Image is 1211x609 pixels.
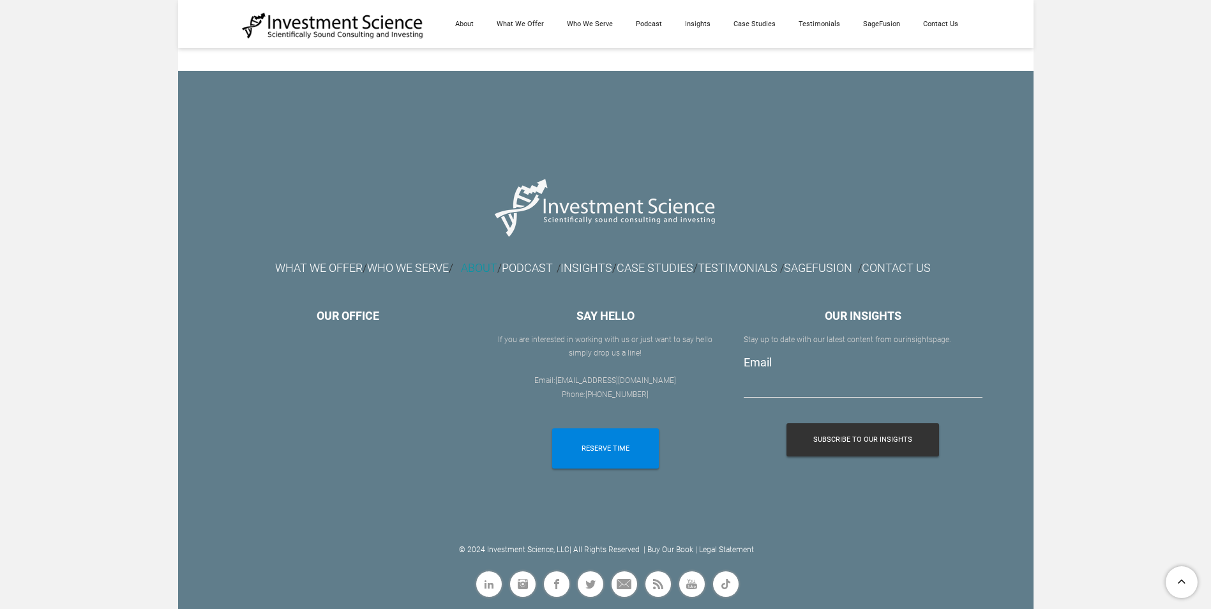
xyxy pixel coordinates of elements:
[677,569,707,599] a: Youtube
[576,309,635,322] font: SAY HELLO
[647,545,693,554] a: Buy Our Book
[461,261,502,274] font: /
[858,262,862,274] font: /
[461,261,497,274] a: ABOUT
[695,545,697,554] a: |
[617,261,780,274] font: /
[744,356,772,369] label: Email
[459,545,569,554] a: © 2024 Investment Science, LLC
[582,428,629,469] span: RESERVE TIME
[367,265,449,274] a: WHO WE SERVE
[585,390,649,399] a: [PHONE_NUMBER]​
[275,261,363,274] font: WHAT WE OFFER
[488,167,723,248] img: Picture
[617,261,693,274] a: CASE STUDIES
[905,335,933,344] a: insights
[560,261,617,274] font: /
[474,569,504,599] a: Linkedin
[275,265,363,274] a: WHAT WE OFFER
[363,261,367,274] font: /
[784,265,852,274] a: SAGEFUSION
[557,262,560,274] font: /
[367,261,449,274] font: WHO WE SERVE
[555,376,676,385] a: [EMAIL_ADDRESS][DOMAIN_NAME]
[242,11,424,40] img: Investment Science | NYC Consulting Services
[449,261,453,274] font: /
[711,569,741,599] a: Flickr
[610,569,639,599] a: Mail
[552,428,659,469] a: RESERVE TIME
[585,390,649,399] font: [PHONE_NUMBER]
[534,376,676,399] font: Email: Phone:
[825,309,901,322] font: OUR INSIGHTS
[698,261,778,274] a: TESTIMONIALS
[744,335,951,344] font: Stay up to date with our latest content from our page.
[643,569,673,599] a: Rss
[784,261,852,274] font: SAGEFUSION
[1161,561,1205,603] a: To Top
[569,545,571,554] a: |
[502,261,553,274] font: PODCAST
[699,545,754,554] a: Legal Statement
[576,569,605,599] a: Twitter
[573,545,640,554] a: All Rights Reserved
[508,569,538,599] a: Instagram
[813,423,912,456] span: Subscribe To Our Insights
[317,309,379,322] font: OUR OFFICE
[862,261,931,274] a: CONTACT US
[498,335,712,358] font: If you are interested in working with us or ​just want to say hello simply drop us a line!
[780,262,784,274] font: /
[643,545,645,554] a: |
[542,569,571,599] a: Facebook
[502,265,553,274] a: PODCAST
[560,261,612,274] a: INSIGHTS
